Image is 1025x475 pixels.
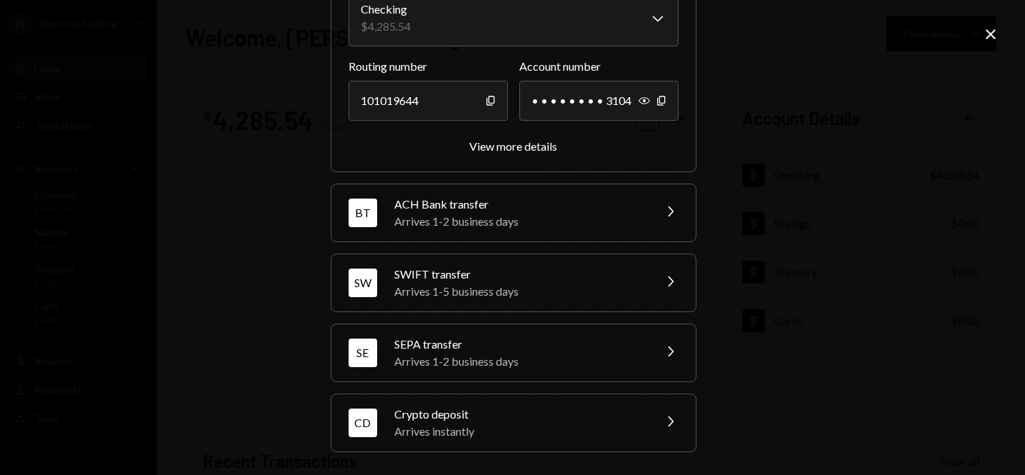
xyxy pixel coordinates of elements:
button: CDCrypto depositArrives instantly [331,394,696,451]
div: ACH Bank transfer [394,196,644,213]
div: Arrives 1-2 business days [394,353,644,370]
div: CD [349,409,377,437]
div: 101019644 [349,81,508,121]
label: Account number [519,58,679,75]
label: Routing number [349,58,508,75]
div: SE [349,339,377,367]
button: View more details [469,139,557,154]
div: BT [349,199,377,227]
div: Crypto deposit [394,406,644,423]
button: SWSWIFT transferArrives 1-5 business days [331,254,696,311]
div: SWIFT transfer [394,266,644,283]
div: View more details [469,139,557,153]
button: BTACH Bank transferArrives 1-2 business days [331,184,696,241]
div: SEPA transfer [394,336,644,353]
div: • • • • • • • • 3104 [519,81,679,121]
div: Arrives 1-5 business days [394,283,644,300]
button: SESEPA transferArrives 1-2 business days [331,324,696,381]
div: SW [349,269,377,297]
div: Arrives 1-2 business days [394,213,644,230]
div: Arrives instantly [394,423,644,440]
